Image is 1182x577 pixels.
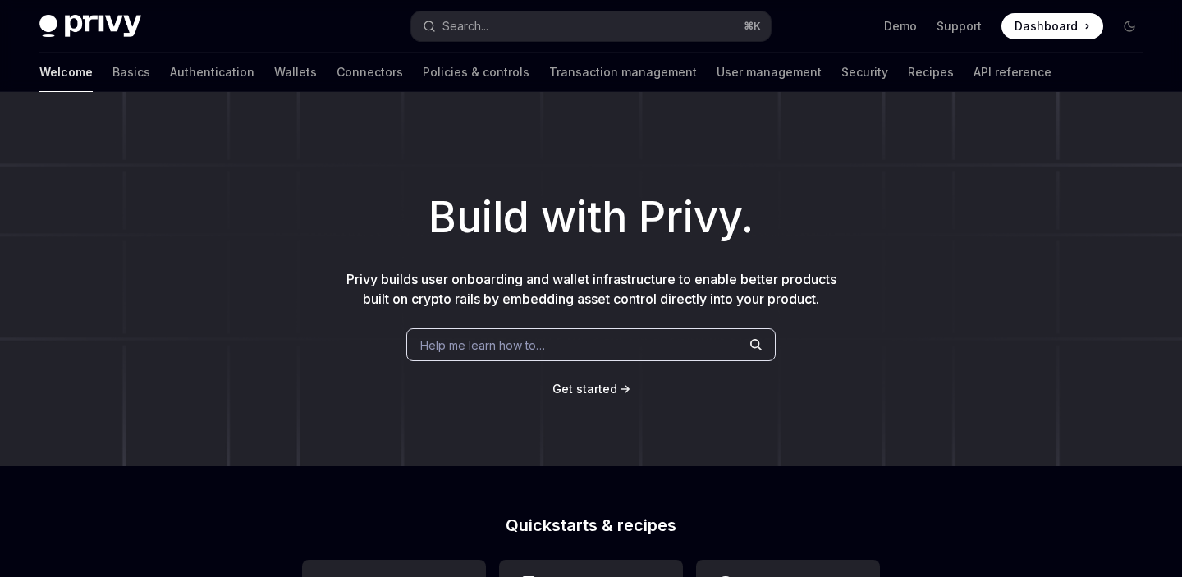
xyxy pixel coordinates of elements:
[717,53,822,92] a: User management
[937,18,982,34] a: Support
[552,381,617,397] a: Get started
[744,20,761,33] span: ⌘ K
[442,16,488,36] div: Search...
[1116,13,1143,39] button: Toggle dark mode
[974,53,1051,92] a: API reference
[1015,18,1078,34] span: Dashboard
[274,53,317,92] a: Wallets
[423,53,529,92] a: Policies & controls
[112,53,150,92] a: Basics
[337,53,403,92] a: Connectors
[26,185,1156,250] h1: Build with Privy.
[39,15,141,38] img: dark logo
[420,337,545,354] span: Help me learn how to…
[841,53,888,92] a: Security
[346,271,836,307] span: Privy builds user onboarding and wallet infrastructure to enable better products built on crypto ...
[884,18,917,34] a: Demo
[302,517,880,533] h2: Quickstarts & recipes
[1001,13,1103,39] a: Dashboard
[170,53,254,92] a: Authentication
[411,11,770,41] button: Search...⌘K
[549,53,697,92] a: Transaction management
[39,53,93,92] a: Welcome
[908,53,954,92] a: Recipes
[552,382,617,396] span: Get started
